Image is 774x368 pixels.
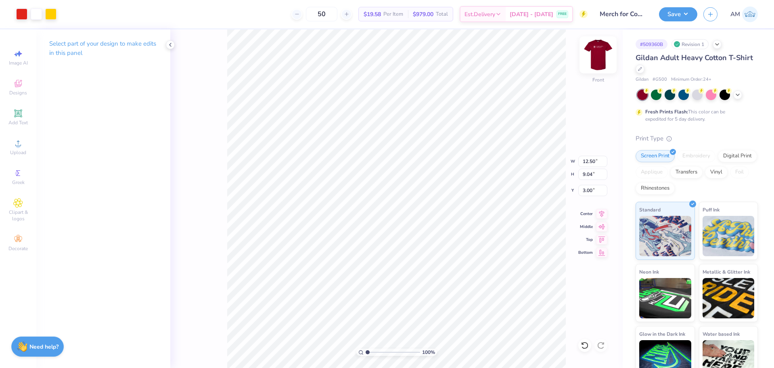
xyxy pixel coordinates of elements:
[9,90,27,96] span: Designs
[645,108,745,123] div: This color can be expedited for 5 day delivery.
[703,268,750,276] span: Metallic & Glitter Ink
[639,268,659,276] span: Neon Ink
[413,10,433,19] span: $979.00
[558,11,567,17] span: FREE
[49,39,157,58] p: Select part of your design to make edits in this panel
[578,237,593,243] span: Top
[639,278,691,318] img: Neon Ink
[670,166,703,178] div: Transfers
[677,150,715,162] div: Embroidery
[383,10,403,19] span: Per Item
[636,166,668,178] div: Applique
[436,10,448,19] span: Total
[730,10,740,19] span: AM
[8,119,28,126] span: Add Text
[578,211,593,217] span: Center
[578,250,593,255] span: Bottom
[29,343,59,351] strong: Need help?
[4,209,32,222] span: Clipart & logos
[703,216,755,256] img: Puff Ink
[639,216,691,256] img: Standard
[636,76,648,83] span: Gildan
[742,6,758,22] img: Arvi Mikhail Parcero
[592,76,604,84] div: Front
[8,245,28,252] span: Decorate
[645,109,688,115] strong: Fresh Prints Flash:
[306,7,337,21] input: – –
[582,39,614,71] img: Front
[636,39,667,49] div: # 509360B
[703,205,720,214] span: Puff Ink
[464,10,495,19] span: Est. Delivery
[671,39,709,49] div: Revision 1
[9,60,28,66] span: Image AI
[718,150,757,162] div: Digital Print
[636,150,675,162] div: Screen Print
[639,205,661,214] span: Standard
[510,10,553,19] span: [DATE] - [DATE]
[422,349,435,356] span: 100 %
[12,179,25,186] span: Greek
[703,278,755,318] img: Metallic & Glitter Ink
[636,134,758,143] div: Print Type
[659,7,697,21] button: Save
[10,149,26,156] span: Upload
[578,224,593,230] span: Middle
[671,76,711,83] span: Minimum Order: 24 +
[730,6,758,22] a: AM
[594,6,653,22] input: Untitled Design
[636,53,753,63] span: Gildan Adult Heavy Cotton T-Shirt
[705,166,728,178] div: Vinyl
[730,166,749,178] div: Foil
[364,10,381,19] span: $19.58
[703,330,740,338] span: Water based Ink
[636,182,675,194] div: Rhinestones
[639,330,685,338] span: Glow in the Dark Ink
[653,76,667,83] span: # G500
